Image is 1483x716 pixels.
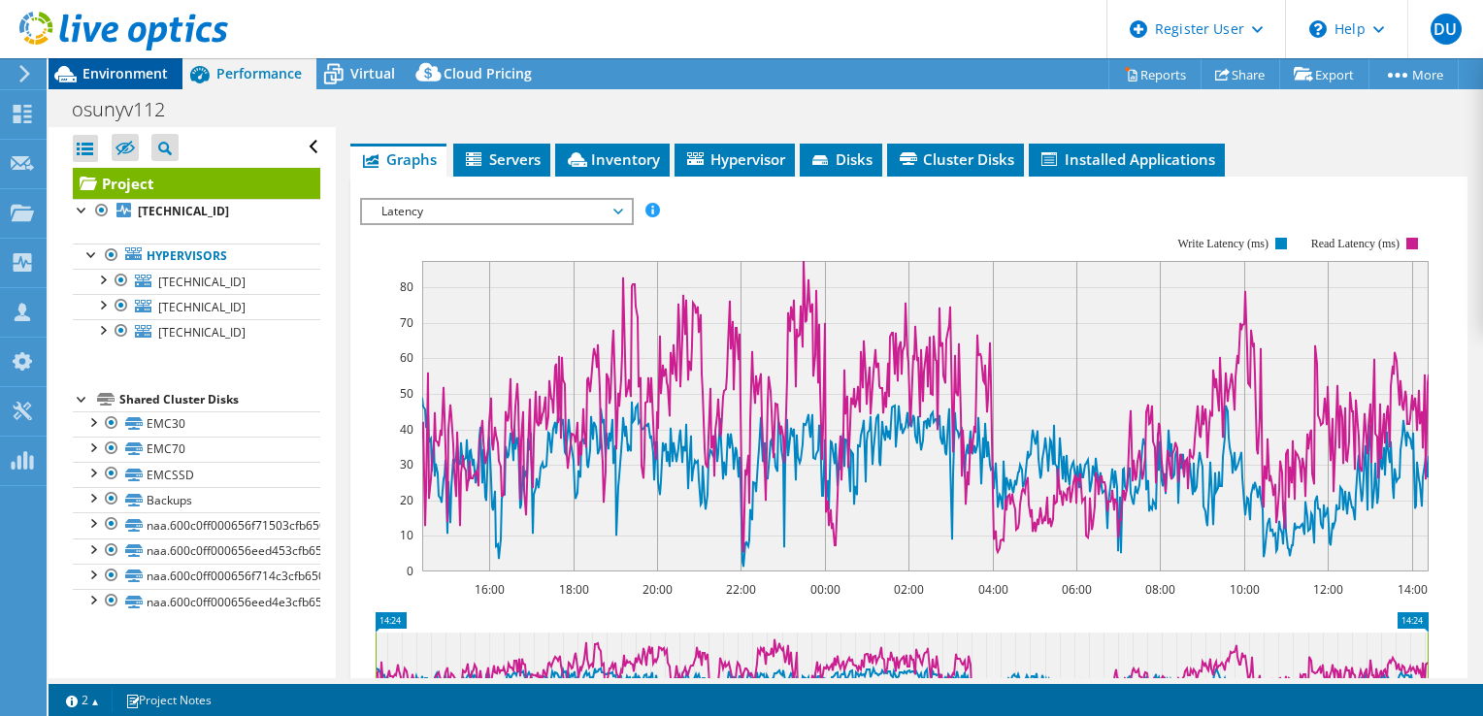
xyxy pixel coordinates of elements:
text: 0 [407,563,413,579]
text: Read Latency (ms) [1310,237,1399,250]
text: Write Latency (ms) [1177,237,1268,250]
text: 20:00 [642,581,672,598]
span: Environment [82,64,168,82]
text: 22:00 [725,581,755,598]
text: 06:00 [1061,581,1091,598]
a: Project [73,168,320,199]
span: Hypervisor [684,149,785,169]
text: 60 [400,349,413,366]
text: 50 [400,385,413,402]
a: Backups [73,487,320,512]
span: Graphs [360,149,437,169]
a: Hypervisors [73,244,320,269]
span: DU [1431,14,1462,45]
text: 10:00 [1229,581,1259,598]
span: Latency [372,200,621,223]
span: Cloud Pricing [444,64,532,82]
span: Disks [809,149,873,169]
a: Reports [1108,59,1202,89]
a: Export [1279,59,1369,89]
a: Share [1201,59,1280,89]
span: Servers [463,149,541,169]
text: 00:00 [809,581,840,598]
a: [TECHNICAL_ID] [73,269,320,294]
text: 04:00 [977,581,1007,598]
a: Project Notes [112,688,225,712]
span: Installed Applications [1038,149,1215,169]
text: 14:00 [1397,581,1427,598]
a: naa.600c0ff000656f71503cfb6501000000 [73,512,320,537]
text: 70 [400,314,413,331]
text: 20 [400,492,413,508]
text: 08:00 [1144,581,1174,598]
text: 12:00 [1312,581,1342,598]
a: [TECHNICAL_ID] [73,294,320,319]
text: 10 [400,527,413,543]
a: EMCSSD [73,462,320,487]
text: 16:00 [474,581,504,598]
a: naa.600c0ff000656f714c3cfb6501000000 [73,564,320,589]
text: 30 [400,456,413,472]
span: Inventory [565,149,660,169]
text: 80 [400,278,413,295]
span: Performance [216,64,302,82]
span: [TECHNICAL_ID] [158,274,246,290]
h1: osunyv112 [63,99,195,120]
a: EMC30 [73,411,320,437]
span: Cluster Disks [897,149,1014,169]
a: naa.600c0ff000656eed453cfb6501000000 [73,538,320,564]
text: 40 [400,421,413,438]
span: [TECHNICAL_ID] [158,324,246,341]
a: [TECHNICAL_ID] [73,199,320,224]
div: Shared Cluster Disks [119,388,320,411]
a: naa.600c0ff000656eed4e3cfb6501000000 [73,589,320,614]
text: 02:00 [893,581,923,598]
a: [TECHNICAL_ID] [73,319,320,344]
span: Virtual [350,64,395,82]
b: [TECHNICAL_ID] [138,203,229,219]
text: 18:00 [558,581,588,598]
a: More [1368,59,1459,89]
svg: \n [1309,20,1327,38]
span: [TECHNICAL_ID] [158,299,246,315]
a: EMC70 [73,437,320,462]
a: 2 [52,688,113,712]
